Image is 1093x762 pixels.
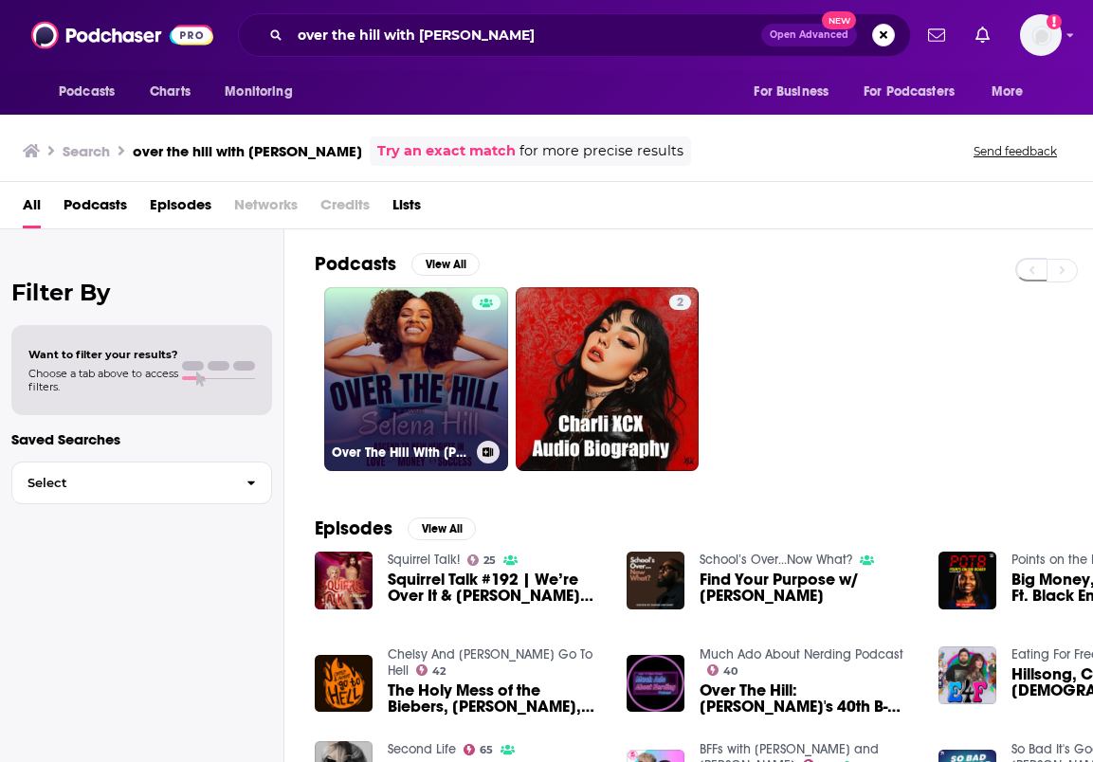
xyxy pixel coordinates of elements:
[700,646,903,662] a: Much Ado About Nerding Podcast
[677,294,683,313] span: 2
[519,140,683,162] span: for more precise results
[992,79,1024,105] span: More
[64,190,127,228] a: Podcasts
[225,79,292,105] span: Monitoring
[938,646,996,704] img: Hillsong, Corporate Christianity, and the Neoliberalization of Jesus (Part 3)
[1020,14,1062,56] img: User Profile
[480,746,493,754] span: 65
[324,287,508,471] a: Over The Hill With [PERSON_NAME]
[290,20,761,50] input: Search podcasts, credits, & more...
[700,682,916,715] a: Over The Hill: Joe's 40th B-Day Episode
[388,682,604,715] a: The Holy Mess of the Biebers, Selena Gomez, and the Hillsong Church Part 1
[432,667,446,676] span: 42
[315,552,373,609] img: Squirrel Talk #192 | We’re Over It & RuPaul’s Drag Race All Stars 8 Episode Somewhere Near the En...
[864,79,955,105] span: For Podcasters
[700,571,916,604] span: Find Your Purpose w/ [PERSON_NAME]
[740,74,852,110] button: open menu
[669,295,691,310] a: 2
[377,140,516,162] a: Try an exact match
[627,655,684,713] img: Over The Hill: Joe's 40th B-Day Episode
[700,552,852,568] a: School’s Over...Now What?
[388,646,592,679] a: Chelsy And Noelle Go To Hell
[754,79,829,105] span: For Business
[315,252,396,276] h2: Podcasts
[822,11,856,29] span: New
[388,682,604,715] span: The Holy Mess of the Biebers, [PERSON_NAME], and the [DEMOGRAPHIC_DATA] Part 1
[723,667,738,676] span: 40
[920,19,953,51] a: Show notifications dropdown
[12,477,231,489] span: Select
[467,554,497,566] a: 25
[11,430,272,448] p: Saved Searches
[388,571,604,604] a: Squirrel Talk #192 | We’re Over It & RuPaul’s Drag Race All Stars 8 Episode Somewhere Near the En...
[392,190,421,228] a: Lists
[23,190,41,228] a: All
[851,74,982,110] button: open menu
[332,444,469,461] h3: Over The Hill With [PERSON_NAME]
[28,348,178,361] span: Want to filter your results?
[770,30,848,40] span: Open Advanced
[388,741,456,757] a: Second Life
[978,74,1047,110] button: open menu
[483,556,496,565] span: 25
[968,19,997,51] a: Show notifications dropdown
[516,287,700,471] a: 2
[59,79,115,105] span: Podcasts
[150,190,211,228] a: Episodes
[1020,14,1062,56] button: Show profile menu
[31,17,213,53] img: Podchaser - Follow, Share and Rate Podcasts
[700,682,916,715] span: Over The Hill: [PERSON_NAME]'s 40th B-Day Episode
[411,253,480,276] button: View All
[464,744,494,755] a: 65
[707,664,738,676] a: 40
[28,367,178,393] span: Choose a tab above to access filters.
[700,571,916,604] a: Find Your Purpose w/ Selena Hill
[938,552,996,609] img: Big Money, Morehouse Ft. Black Enterprise’s Selena Hill
[416,664,446,676] a: 42
[234,190,298,228] span: Networks
[761,24,857,46] button: Open AdvancedNew
[211,74,317,110] button: open menu
[968,143,1063,159] button: Send feedback
[408,517,476,540] button: View All
[46,74,139,110] button: open menu
[388,552,460,568] a: Squirrel Talk!
[238,13,911,57] div: Search podcasts, credits, & more...
[1047,14,1062,29] svg: Add a profile image
[315,517,392,540] h2: Episodes
[133,142,362,160] h3: over the hill with [PERSON_NAME]
[388,571,604,604] span: Squirrel Talk #192 | We’re Over It & [PERSON_NAME] Drag Race All Stars 8 Episode Somewhere Near t...
[315,655,373,713] img: The Holy Mess of the Biebers, Selena Gomez, and the Hillsong Church Part 1
[63,142,110,160] h3: Search
[1020,14,1062,56] span: Logged in as GregKubie
[11,462,272,504] button: Select
[315,517,476,540] a: EpisodesView All
[627,552,684,609] img: Find Your Purpose w/ Selena Hill
[315,252,480,276] a: PodcastsView All
[137,74,202,110] a: Charts
[320,190,370,228] span: Credits
[150,79,191,105] span: Charts
[11,279,272,306] h2: Filter By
